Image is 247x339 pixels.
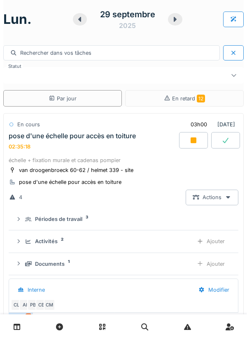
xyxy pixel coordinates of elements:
div: Rechercher dans vos tâches [3,45,220,60]
div: [DATE] [184,117,238,132]
div: Ajouter [190,234,232,249]
div: 03h00 [191,121,207,128]
div: 2025 [119,21,136,30]
div: pose d'une échelle pour accès en toiture [19,178,121,186]
div: 29 septembre [100,8,155,21]
summary: Documents1Ajouter [12,256,235,272]
div: Par jour [49,95,77,102]
div: AI [19,299,30,311]
div: CM [44,299,55,311]
div: pose d'une échelle pour accès en toiture [9,132,136,140]
label: Statut [7,63,23,70]
div: CB [35,299,47,311]
div: 4 [19,193,22,201]
summary: Activités2Ajouter [12,234,235,249]
div: 2 [25,313,32,320]
div: Actions [186,190,238,205]
div: van droogenbroeck 60-62 / helmet 339 - site [19,166,133,174]
span: 12 [197,95,205,102]
h1: lun. [3,12,32,27]
div: Documents [35,260,65,268]
div: PB [27,299,39,311]
div: En cours [17,121,40,128]
div: 02:35:18 [9,144,30,150]
div: CL [11,299,22,311]
div: Modifier [191,282,236,297]
div: échelle + fixation murale et cadenas pompier [9,156,238,164]
div: Périodes de travail [35,215,82,223]
div: Ajouter [190,256,232,272]
span: En retard [172,95,205,102]
div: Activités [35,237,58,245]
summary: Périodes de travail3 [12,212,235,227]
div: Interne [28,286,45,294]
